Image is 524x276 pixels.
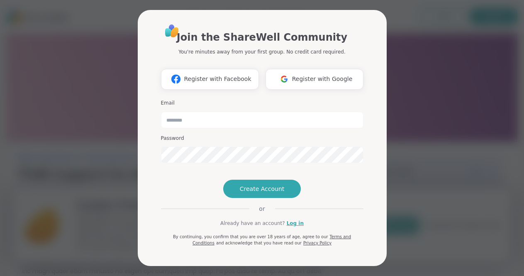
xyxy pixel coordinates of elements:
span: Already have an account? [220,220,285,227]
h3: Email [161,100,363,107]
span: Create Account [240,185,285,193]
span: By continuing, you confirm that you are over 18 years of age, agree to our [173,234,328,239]
img: ShareWell Logo [163,22,181,40]
span: Register with Facebook [184,75,251,83]
button: Register with Google [266,69,363,90]
img: ShareWell Logomark [168,71,184,87]
h1: Join the ShareWell Community [177,30,347,45]
button: Register with Facebook [161,69,259,90]
span: and acknowledge that you have read our [216,241,302,245]
a: Privacy Policy [303,241,331,245]
a: Log in [287,220,304,227]
h3: Password [161,135,363,142]
span: Register with Google [292,75,353,83]
p: You're minutes away from your first group. No credit card required. [178,48,345,56]
button: Create Account [223,180,301,198]
img: ShareWell Logomark [276,71,292,87]
span: or [249,205,275,213]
